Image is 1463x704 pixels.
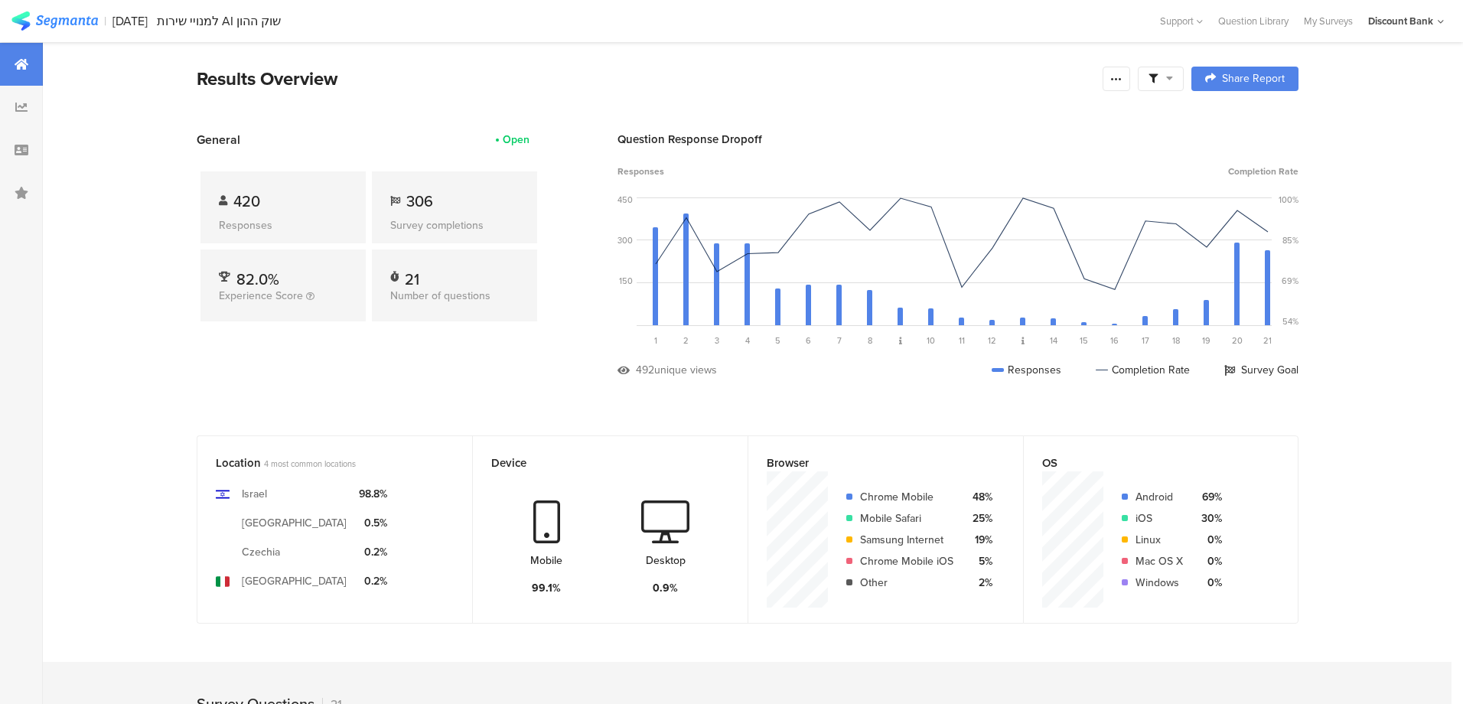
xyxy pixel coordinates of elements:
[1282,234,1298,246] div: 85%
[1136,489,1183,505] div: Android
[1368,14,1433,28] div: Discount Bank
[1195,553,1222,569] div: 0%
[860,553,953,569] div: Chrome Mobile iOS
[236,268,279,291] span: 82.0%
[646,552,686,569] div: Desktop
[216,455,428,471] div: Location
[242,486,267,502] div: Israel
[1228,165,1298,178] span: Completion Rate
[1195,510,1222,526] div: 30%
[654,362,717,378] div: unique views
[390,288,490,304] span: Number of questions
[1172,334,1180,347] span: 18
[653,580,678,596] div: 0.9%
[242,573,347,589] div: [GEOGRAPHIC_DATA]
[1195,489,1222,505] div: 69%
[1296,14,1360,28] a: My Surveys
[104,12,106,30] div: |
[1136,510,1183,526] div: iOS
[617,234,633,246] div: 300
[1282,275,1298,287] div: 69%
[966,575,992,591] div: 2%
[767,455,979,471] div: Browser
[359,486,387,502] div: 98.8%
[491,455,704,471] div: Device
[617,165,664,178] span: Responses
[197,131,240,148] span: General
[1195,575,1222,591] div: 0%
[1050,334,1057,347] span: 14
[1263,334,1272,347] span: 21
[1110,334,1119,347] span: 16
[654,334,657,347] span: 1
[1282,315,1298,328] div: 54%
[860,575,953,591] div: Other
[966,532,992,548] div: 19%
[359,544,387,560] div: 0.2%
[359,515,387,531] div: 0.5%
[1279,194,1298,206] div: 100%
[1136,553,1183,569] div: Mac OS X
[959,334,965,347] span: 11
[683,334,689,347] span: 2
[503,132,529,148] div: Open
[715,334,719,347] span: 3
[860,510,953,526] div: Mobile Safari
[745,334,750,347] span: 4
[359,573,387,589] div: 0.2%
[966,510,992,526] div: 25%
[242,544,280,560] div: Czechia
[1222,73,1285,84] span: Share Report
[806,334,811,347] span: 6
[1202,334,1210,347] span: 19
[1195,532,1222,548] div: 0%
[860,489,953,505] div: Chrome Mobile
[927,334,935,347] span: 10
[636,362,654,378] div: 492
[1210,14,1296,28] a: Question Library
[619,275,633,287] div: 150
[530,552,562,569] div: Mobile
[197,65,1095,93] div: Results Overview
[219,288,303,304] span: Experience Score
[406,190,433,213] span: 306
[617,194,633,206] div: 450
[219,217,347,233] div: Responses
[233,190,260,213] span: 420
[775,334,780,347] span: 5
[988,334,996,347] span: 12
[1160,9,1203,33] div: Support
[966,553,992,569] div: 5%
[966,489,992,505] div: 48%
[390,217,519,233] div: Survey completions
[860,532,953,548] div: Samsung Internet
[242,515,347,531] div: [GEOGRAPHIC_DATA]
[1042,455,1254,471] div: OS
[1136,532,1183,548] div: Linux
[532,580,561,596] div: 99.1%
[1136,575,1183,591] div: Windows
[992,362,1061,378] div: Responses
[1080,334,1088,347] span: 15
[868,334,872,347] span: 8
[1142,334,1149,347] span: 17
[1096,362,1190,378] div: Completion Rate
[264,458,356,470] span: 4 most common locations
[617,131,1298,148] div: Question Response Dropoff
[405,268,419,283] div: 21
[1232,334,1243,347] span: 20
[1224,362,1298,378] div: Survey Goal
[112,14,281,28] div: [DATE] למנויי שירות AI שוק ההון
[837,334,842,347] span: 7
[11,11,98,31] img: segmanta logo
